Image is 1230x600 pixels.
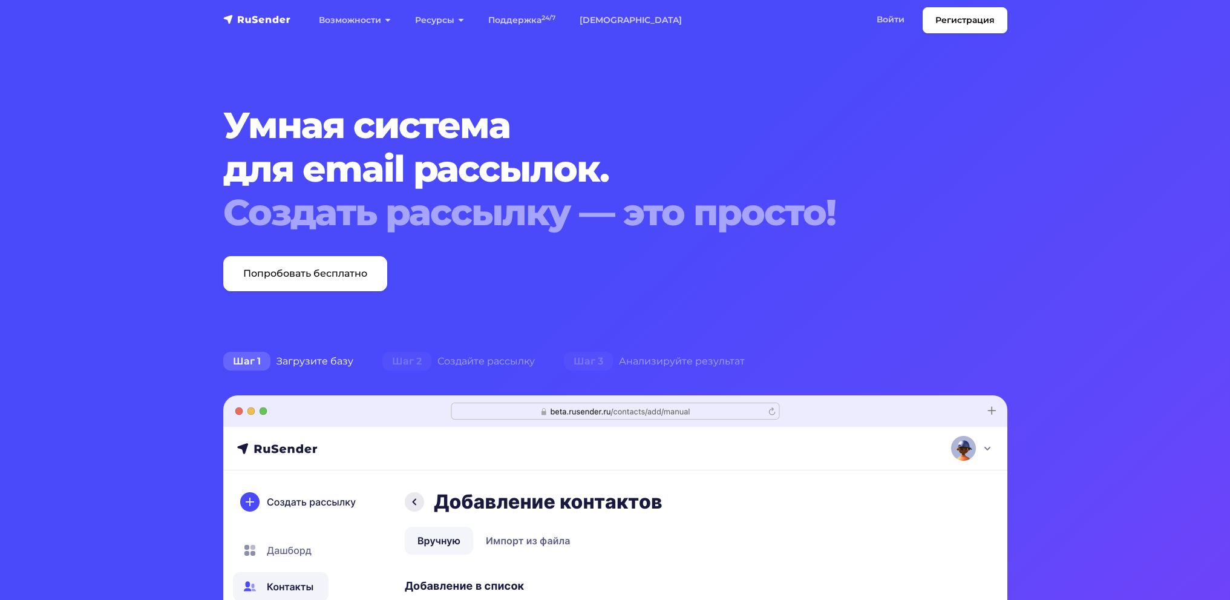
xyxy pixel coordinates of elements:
sup: 24/7 [541,14,555,22]
span: Шаг 2 [382,352,431,371]
a: Возможности [307,8,403,33]
img: RuSender [223,13,291,25]
h1: Умная система для email рассылок. [223,104,941,234]
a: Регистрация [923,7,1007,33]
div: Загрузите базу [209,349,368,374]
div: Создайте рассылку [368,349,549,374]
a: Ресурсы [403,8,476,33]
div: Анализируйте результат [549,349,759,374]
span: Шаг 3 [564,352,613,371]
span: Шаг 1 [223,352,270,371]
a: Попробовать бесплатно [223,256,387,291]
a: Войти [865,7,917,32]
a: [DEMOGRAPHIC_DATA] [568,8,694,33]
div: Создать рассылку — это просто! [223,191,941,234]
a: Поддержка24/7 [476,8,568,33]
